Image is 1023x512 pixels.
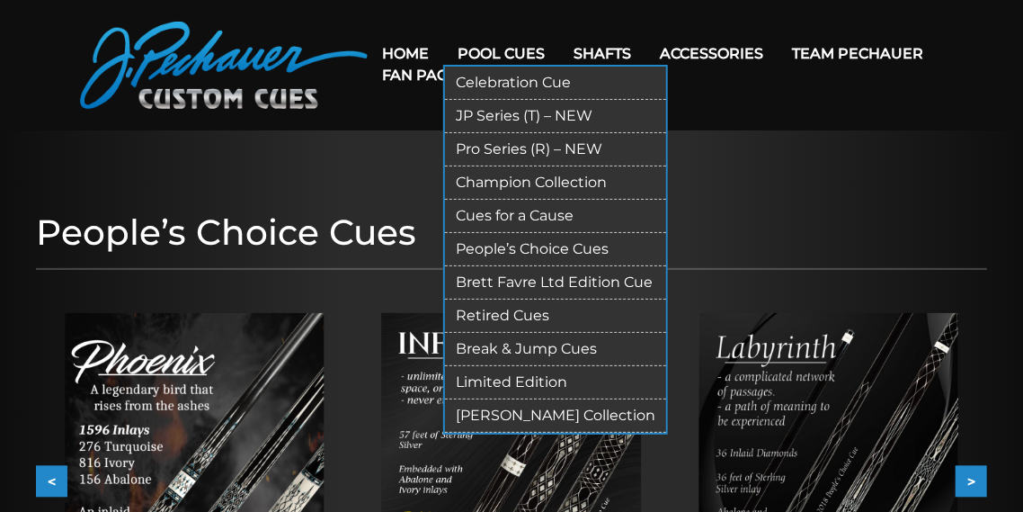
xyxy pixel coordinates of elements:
a: Celebration Cue [445,67,666,100]
a: Champion Collection [445,166,666,200]
a: Break & Jump Cues [445,333,666,366]
a: Accessories [645,31,778,76]
a: Pro Series (R) – NEW [445,133,666,166]
img: Pechauer Custom Cues [80,22,368,109]
a: Brett Favre Ltd Edition Cue [445,266,666,300]
h1: People’s Choice Cues [36,211,987,254]
div: Carousel Navigation [36,465,987,497]
a: Shafts [559,31,645,76]
a: Team Pechauer [778,31,938,76]
a: JP Series (T) – NEW [445,100,666,133]
a: Pool Cues [443,31,559,76]
a: Home [368,31,443,76]
a: Retired Cues [445,300,666,333]
button: > [956,465,987,497]
a: Warranty [472,52,588,98]
a: People’s Choice Cues [445,233,666,266]
button: < [36,465,67,497]
a: Limited Edition [445,366,666,400]
a: Cues for a Cause [445,200,666,233]
a: [PERSON_NAME] Collection [445,400,666,433]
a: Fan Page [368,52,472,98]
a: Cart [588,52,656,98]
